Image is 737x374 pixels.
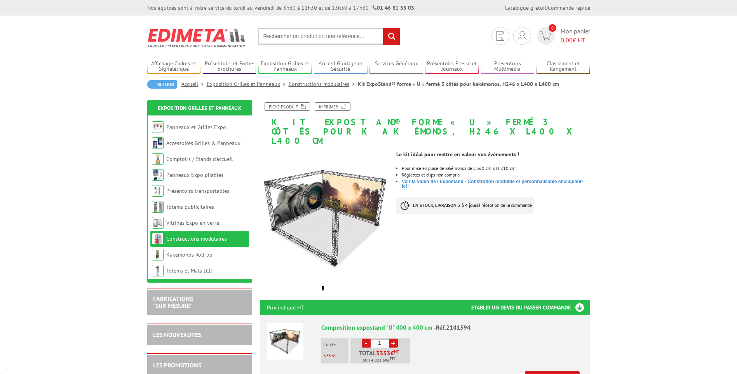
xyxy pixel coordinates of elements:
span: € HT [561,36,590,45]
span: Mon panier [561,27,590,45]
span: € [390,350,394,356]
div: Nos équipes sont à votre service du lundi au vendredi de 8h30 à 12h30 et de 13h30 à 17h30 [147,4,414,12]
a: Affichage Cadres et Signalétique [147,60,201,73]
strong: EN STOCK, LIVRAISON 3 à 4 jours [413,202,478,208]
span: Réf.2141594 [436,323,470,331]
img: Totems publicitaires [152,201,164,213]
img: Constructions modulaires [152,233,164,245]
span: Voir la vidéo de l'Expostand - Constrution moduble et personnalisable en [402,179,564,184]
strong: 01 46 81 33 03 [373,4,414,11]
p: Prix indiqué HT [267,300,304,315]
img: Présentoirs transportables [152,185,164,197]
span: 4 023,60 [371,357,387,364]
a: Vitrines Expo en verre [166,219,219,226]
img: Panneaux Expo pliables [152,169,164,181]
a: Accessoires Grilles & Panneaux [166,140,240,147]
a: + [389,339,398,348]
li: Kit ExpoStand® forme « U » fermé 3 côtés pour kakémonos, H246 x L400 x L400 cm [358,80,559,88]
a: Présentoirs Presse et Journaux [425,60,479,73]
a: Retour [147,80,177,89]
a: Exposition Grilles et Panneaux [158,105,241,112]
p: L'unité [323,342,348,347]
img: Kakémonos Roll-up [152,249,164,260]
a: LES NOUVEAUTÉS [153,331,201,339]
a: Totems et Mâts LCD [166,267,213,274]
a: - [362,339,371,348]
input: rechercher [383,28,400,45]
span: 0,00 [561,36,573,44]
span: 3353 [323,352,334,359]
a: Panneaux Expo pliables [166,171,223,178]
a: Constructions modulaires [166,235,227,242]
div: Composition expostand "U" 400 x 400 cm - [321,323,583,332]
sup: TTC [390,357,396,361]
span: 0 [549,24,556,32]
span: 3353 [376,350,390,356]
h3: Etablir un devis ou passer commande [471,300,590,315]
a: LES PROMOTIONS [153,361,201,369]
sup: HT [394,349,399,355]
a: Commande rapide [548,4,590,11]
a: Accueil Guidage et Sécurité [314,60,368,73]
a: Kakémonos Roll-up [166,251,213,258]
img: Comptoirs / Stands d'accueil [152,153,164,165]
img: devis rapide [497,31,504,41]
a: Présentoirs Multimédia [481,60,535,73]
li: Réglettes et clips non compris [402,173,590,177]
a: FABRICATIONS"Sur Mesure" [153,295,193,309]
a: Fiche produit [265,102,310,111]
img: Accessoires Grilles & Panneaux [152,137,164,149]
li: Pour mise en place de kakémonos de L 360 cm x H 210 cm [402,166,590,171]
img: Composition expostand [267,323,303,360]
a: Catalogue gratuit [505,4,547,11]
a: Présentoirs et Porte-brochures [203,60,256,73]
img: expostand_2141594.jpg [260,150,391,281]
input: Rechercher un produit ou une référence... [258,28,400,45]
a: Totems publicitaires [166,203,214,210]
a: Exposition Grilles et Panneaux [207,80,289,87]
a: Présentoirs transportables [166,187,229,194]
div: | [505,4,590,12]
a: Constructions modulaires [289,80,358,87]
span: Soit € [363,357,396,364]
a: Comptoirs / Stands d'accueil [166,156,233,163]
img: Panneaux et Grilles Expo [152,121,164,133]
a: Imprimer [315,102,350,111]
td: Le kit idéal pour mettre en valeur vos événements ! [396,150,577,158]
a: Exposition Grilles et Panneaux [258,60,312,73]
a: Panneaux et Grilles Expo [166,124,226,131]
img: devis rapide [540,31,551,40]
a: Voir la vidéo de l'Expostand - Constrution moduble et personnalisable encliquant-ici ! [402,179,583,189]
h1: Kit ExpoStand® forme « U » fermé 3 côtés pour kakémonos, H246 x L400 x L400 cm [254,102,596,146]
p: à réception de la commande [396,197,534,214]
a: Services Généraux [369,60,423,73]
a: Accueil [181,80,207,87]
img: Totems et Mâts LCD [152,265,164,276]
img: devis rapide [518,31,526,40]
p: Total [352,350,410,364]
a: Classement et Rangement [537,60,590,73]
p: € [323,353,348,358]
img: Vitrines Expo en verre [152,217,164,229]
img: Edimeta [147,23,246,52]
a: devis rapide 0 Mon panier 0,00€ HT [535,27,590,45]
